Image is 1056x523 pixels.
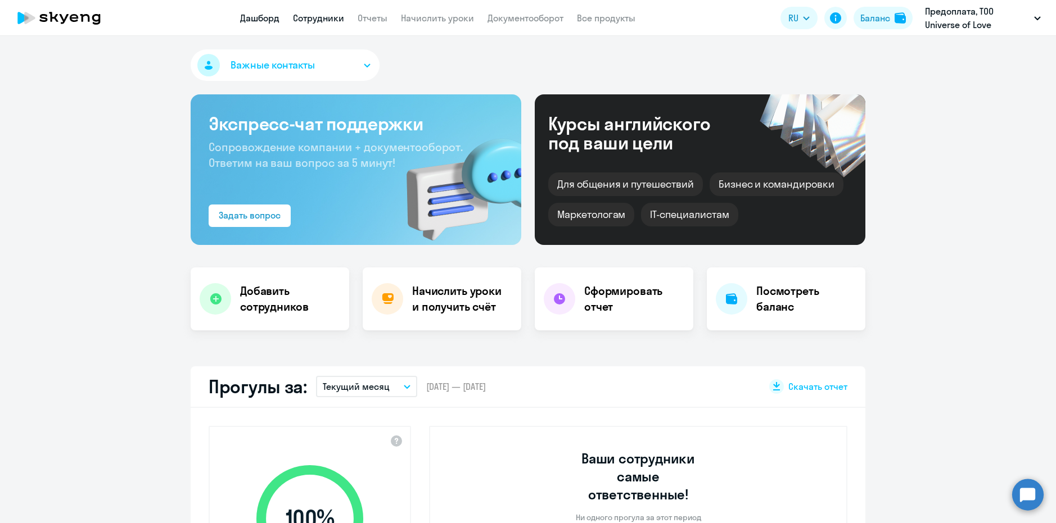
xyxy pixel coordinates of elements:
[788,11,798,25] span: RU
[860,11,890,25] div: Баланс
[854,7,913,29] button: Балансbalance
[390,119,521,245] img: bg-img
[895,12,906,24] img: balance
[577,12,635,24] a: Все продукты
[756,283,856,315] h4: Посмотреть баланс
[548,172,703,196] div: Для общения и путешествий
[576,512,701,522] p: Ни одного прогула за этот период
[209,204,291,227] button: Задать вопрос
[710,172,843,196] div: Бизнес и командировки
[401,12,474,24] a: Начислить уроки
[316,376,417,397] button: Текущий месяц
[293,12,344,24] a: Сотрудники
[548,203,634,226] div: Маркетологам
[919,4,1046,31] button: Предоплата, ТОО Universe of Love (Универсе оф лове)
[219,208,281,222] div: Задать вопрос
[925,4,1030,31] p: Предоплата, ТОО Universe of Love (Универсе оф лове)
[788,380,847,393] span: Скачать отчет
[780,7,818,29] button: RU
[231,58,315,72] span: Важные контакты
[209,112,503,135] h3: Экспресс-чат поддержки
[323,380,390,393] p: Текущий месяц
[240,12,279,24] a: Дашборд
[548,114,741,152] div: Курсы английского под ваши цели
[209,375,307,398] h2: Прогулы за:
[584,283,684,315] h4: Сформировать отчет
[191,49,380,81] button: Важные контакты
[426,380,486,393] span: [DATE] — [DATE]
[209,140,463,170] span: Сопровождение компании + документооборот. Ответим на ваш вопрос за 5 минут!
[488,12,563,24] a: Документооборот
[566,449,711,503] h3: Ваши сотрудники самые ответственные!
[240,283,340,315] h4: Добавить сотрудников
[412,283,510,315] h4: Начислить уроки и получить счёт
[358,12,387,24] a: Отчеты
[641,203,738,226] div: IT-специалистам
